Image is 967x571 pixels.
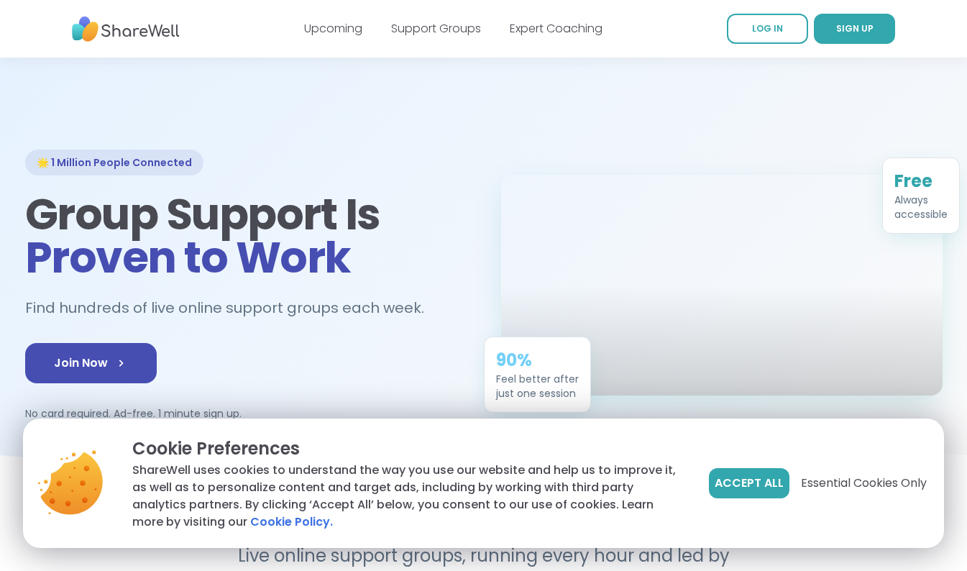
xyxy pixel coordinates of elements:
p: Cookie Preferences [132,436,686,462]
a: Support Groups [391,20,481,37]
p: No card required. Ad-free. 1 minute sign up. [25,406,467,421]
p: ShareWell uses cookies to understand the way you use our website and help us to improve it, as we... [132,462,686,531]
a: SIGN UP [814,14,895,44]
div: Always accessible [894,193,948,221]
a: Expert Coaching [510,20,602,37]
a: Join Now [25,343,157,383]
span: LOG IN [752,22,783,35]
a: LOG IN [727,14,808,44]
h2: Find hundreds of live online support groups each week. [25,296,439,320]
div: Feel better after just one session [496,372,579,401]
img: ShareWell Nav Logo [72,9,180,49]
div: 90% [496,349,579,372]
span: Join Now [54,355,128,372]
button: Accept All [709,468,789,498]
h1: Group Support Is [25,193,467,279]
span: SIGN UP [836,22,874,35]
span: Proven to Work [25,227,351,288]
span: Accept All [715,475,784,492]
div: 🌟 1 Million People Connected [25,150,203,175]
span: Essential Cookies Only [801,475,927,492]
a: Upcoming [304,20,362,37]
a: Cookie Policy. [250,513,333,531]
div: Free [894,170,948,193]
